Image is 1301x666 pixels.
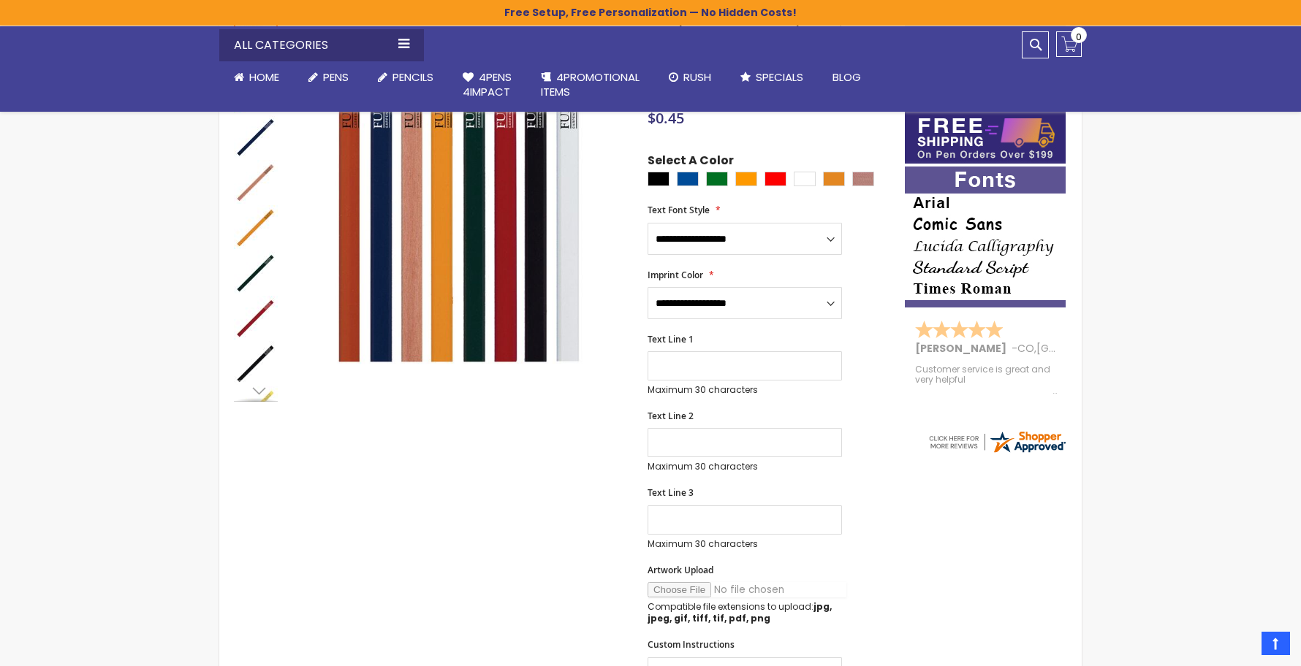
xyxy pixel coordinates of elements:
a: 4PROMOTIONALITEMS [526,61,654,109]
div: The Carpenter Pencil - Single Color Imprint [234,113,279,158]
img: The Carpenter Pencil - Single Color Imprint [234,250,278,294]
span: Text Line 3 [648,486,694,499]
span: $0.45 [648,108,684,128]
a: Home [219,61,294,93]
div: The Carpenter Pencil - Single Color Imprint [234,340,279,385]
span: 4Pens 4impact [463,69,512,99]
span: [GEOGRAPHIC_DATA] [1036,341,1144,356]
span: Imprint Color [648,269,703,281]
div: Dark Blue [677,172,699,186]
img: Free shipping on orders over $199 [905,111,1066,164]
span: Text Line 1 [648,333,694,345]
div: School Bus Yellow [823,172,845,186]
a: Pens [294,61,363,93]
span: 0 [1076,30,1082,44]
span: Home [249,69,279,85]
span: - , [1012,341,1144,356]
div: The Carpenter Pencil - Single Color Imprint [234,249,279,294]
span: [PERSON_NAME] [915,341,1012,356]
div: All Categories [219,29,424,61]
p: Maximum 30 characters [648,461,842,472]
strong: jpg, jpeg, gif, tiff, tif, pdf, png [648,600,832,624]
span: CO [1017,341,1034,356]
div: Orange [735,172,757,186]
img: The Carpenter Pencil - Single Color Imprint [234,296,278,340]
span: Rush [683,69,711,85]
a: Pencils [363,61,448,93]
div: The Carpenter Pencil - Single Color Imprint [234,204,279,249]
img: The Carpenter Pencil - Single Color Imprint [234,205,278,249]
span: Specials [756,69,803,85]
span: 4PROMOTIONAL ITEMS [541,69,640,99]
a: Specials [726,61,818,93]
div: Next [234,380,278,402]
div: The Carpenter Pencil - Single Color Imprint [234,294,279,340]
span: Select A Color [648,153,734,172]
div: The Carpenter Pencil - Single Color Imprint [234,158,279,204]
span: Pens [323,69,349,85]
span: Artwork Upload [648,564,713,576]
div: White [794,172,816,186]
div: Customer service is great and very helpful [915,364,1057,396]
a: Rush [654,61,726,93]
div: Black [648,172,670,186]
span: Pencils [392,69,433,85]
img: font-personalization-examples [905,166,1066,307]
img: The Carpenter Pencil - Single Color Imprint [234,341,278,385]
div: Red [765,172,786,186]
a: 0 [1056,31,1082,57]
a: 4Pens4impact [448,61,526,109]
img: The Carpenter Pencil - Single Color Imprint [294,44,628,378]
iframe: Google Customer Reviews [1180,627,1301,666]
div: Green [706,172,728,186]
img: The Carpenter Pencil - Single Color Imprint [234,115,278,158]
span: Custom Instructions [648,638,735,651]
img: The Carpenter Pencil - Single Color Imprint [234,160,278,204]
div: Natural [852,172,874,186]
a: Blog [818,61,876,93]
p: Compatible file extensions to upload: [648,601,842,624]
a: 4pens.com certificate URL [927,445,1067,458]
p: Maximum 30 characters [648,538,842,550]
span: Text Font Style [648,204,710,216]
span: Text Line 2 [648,410,694,422]
p: Maximum 30 characters [648,384,842,396]
span: Blog [832,69,861,85]
img: 4pens.com widget logo [927,429,1067,455]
